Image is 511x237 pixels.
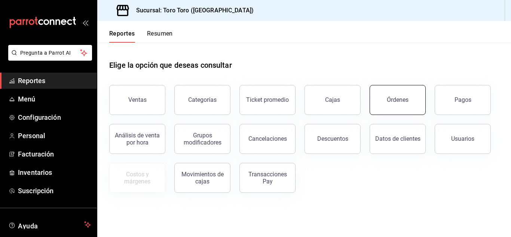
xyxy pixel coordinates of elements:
[174,85,230,115] button: Categorías
[248,135,287,142] div: Cancelaciones
[18,76,91,86] span: Reportes
[188,96,217,103] div: Categorías
[114,132,160,146] div: Análisis de venta por hora
[130,6,254,15] h3: Sucursal: Toro Toro ([GEOGRAPHIC_DATA])
[244,171,291,185] div: Transacciones Pay
[370,85,426,115] button: Órdenes
[18,94,91,104] span: Menú
[147,30,173,43] button: Resumen
[317,135,348,142] div: Descuentos
[305,124,361,154] button: Descuentos
[239,85,296,115] button: Ticket promedio
[370,124,426,154] button: Datos de clientes
[375,135,420,142] div: Datos de clientes
[109,60,232,71] h1: Elige la opción que deseas consultar
[20,49,80,57] span: Pregunta a Parrot AI
[435,85,491,115] button: Pagos
[435,124,491,154] button: Usuarios
[18,112,91,122] span: Configuración
[387,96,409,103] div: Órdenes
[179,171,226,185] div: Movimientos de cajas
[174,163,230,193] button: Movimientos de cajas
[5,54,92,62] a: Pregunta a Parrot AI
[174,124,230,154] button: Grupos modificadores
[239,124,296,154] button: Cancelaciones
[114,171,160,185] div: Costos y márgenes
[128,96,147,103] div: Ventas
[239,163,296,193] button: Transacciones Pay
[18,131,91,141] span: Personal
[179,132,226,146] div: Grupos modificadores
[455,96,471,103] div: Pagos
[18,220,81,229] span: Ayuda
[109,85,165,115] button: Ventas
[18,149,91,159] span: Facturación
[18,167,91,177] span: Inventarios
[8,45,92,61] button: Pregunta a Parrot AI
[325,96,340,103] div: Cajas
[109,30,135,43] button: Reportes
[18,186,91,196] span: Suscripción
[109,30,173,43] div: navigation tabs
[451,135,474,142] div: Usuarios
[82,19,88,25] button: open_drawer_menu
[305,85,361,115] button: Cajas
[109,124,165,154] button: Análisis de venta por hora
[246,96,289,103] div: Ticket promedio
[109,163,165,193] button: Contrata inventarios para ver este reporte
